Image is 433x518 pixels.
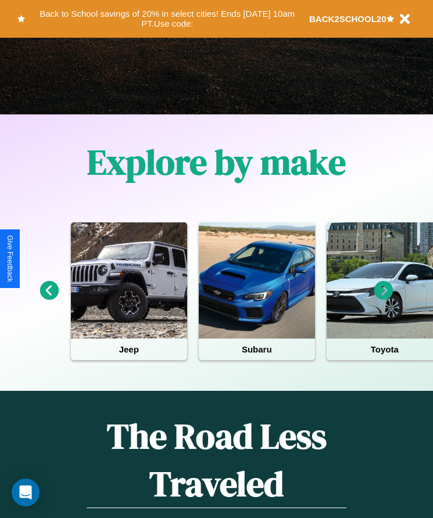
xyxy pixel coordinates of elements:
[309,14,387,24] b: BACK2SCHOOL20
[87,138,346,186] h1: Explore by make
[71,339,187,360] h4: Jeep
[25,6,309,32] button: Back to School savings of 20% in select cities! Ends [DATE] 10am PT.Use code:
[6,235,14,282] div: Give Feedback
[199,339,315,360] h4: Subaru
[12,479,40,506] div: Open Intercom Messenger
[87,412,346,508] h1: The Road Less Traveled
